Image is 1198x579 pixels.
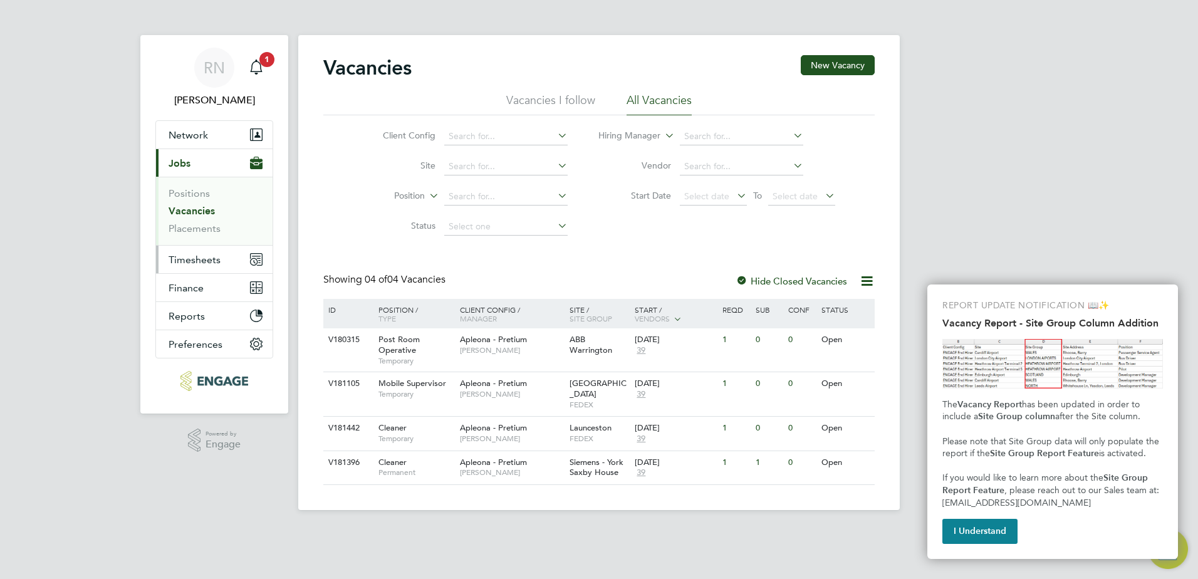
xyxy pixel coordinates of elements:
button: I Understand [942,519,1018,544]
nav: Main navigation [140,35,288,414]
a: Vacancies [169,205,215,217]
span: If you would like to learn more about the [942,472,1103,483]
label: Hide Closed Vacancies [736,275,847,287]
div: Reqd [719,299,752,320]
div: V181442 [325,417,369,440]
span: [PERSON_NAME] [460,345,563,355]
div: Conf [785,299,818,320]
strong: Site Group Report Feature [990,448,1099,459]
div: 0 [785,328,818,352]
span: 39 [635,345,647,356]
div: 0 [785,417,818,440]
label: Hiring Manager [588,130,660,142]
span: [GEOGRAPHIC_DATA] [570,378,627,399]
div: [DATE] [635,378,716,389]
span: Post Room Operative [378,334,420,355]
button: New Vacancy [801,55,875,75]
span: Powered by [206,429,241,439]
div: 1 [719,328,752,352]
span: Timesheets [169,254,221,266]
a: Go to account details [155,48,273,108]
span: Finance [169,282,204,294]
label: Vendor [599,160,671,171]
div: Open [818,417,873,440]
span: Apleona - Pretium [460,334,527,345]
span: FEDEX [570,434,629,444]
div: 0 [785,372,818,395]
div: 1 [719,372,752,395]
span: Jobs [169,157,190,169]
span: Temporary [378,356,454,366]
span: Network [169,129,208,141]
span: 39 [635,434,647,444]
a: Placements [169,222,221,234]
div: Showing [323,273,448,286]
span: Engage [206,439,241,450]
span: [PERSON_NAME] [460,434,563,444]
div: V180315 [325,328,369,352]
input: Search for... [680,158,803,175]
span: is activated. [1099,448,1146,459]
div: Start / [632,299,719,330]
div: 1 [719,451,752,474]
span: after the Site column. [1055,411,1140,422]
div: 1 [753,451,785,474]
span: Select date [773,190,818,202]
label: Start Date [599,190,671,201]
span: Reports [169,310,205,322]
span: Rachel Newman Jones [155,93,273,108]
span: [PERSON_NAME] [460,389,563,399]
label: Client Config [363,130,435,141]
h2: Vacancy Report - Site Group Column Addition [942,317,1163,329]
div: 0 [753,417,785,440]
div: Position / [369,299,457,329]
label: Status [363,220,435,231]
span: To [749,187,766,204]
h2: Vacancies [323,55,412,80]
span: Temporary [378,389,454,399]
div: Open [818,328,873,352]
div: [DATE] [635,335,716,345]
div: 0 [753,372,785,395]
img: conceptresources-logo-retina.png [180,371,247,391]
div: 0 [753,328,785,352]
span: Mobile Supervisor [378,378,446,389]
span: Temporary [378,434,454,444]
span: Preferences [169,338,222,350]
span: Please note that Site Group data will only populate the report if the [942,436,1162,459]
div: Vacancy Report - Site Group Column Addition [927,284,1178,559]
a: Go to home page [155,371,273,391]
span: Cleaner [378,422,407,433]
span: Launceston [570,422,612,433]
div: Site / [566,299,632,329]
span: Apleona - Pretium [460,378,527,389]
span: has been updated in order to include a [942,399,1142,422]
input: Search for... [444,158,568,175]
div: ID [325,299,369,320]
span: Site Group [570,313,612,323]
span: RN [204,60,225,76]
p: REPORT UPDATE NOTIFICATION 📖✨ [942,300,1163,312]
span: 04 Vacancies [365,273,445,286]
input: Select one [444,218,568,236]
span: Select date [684,190,729,202]
span: , please reach out to our Sales team at: [EMAIL_ADDRESS][DOMAIN_NAME] [942,485,1162,508]
img: Site Group Column in Vacancy Report [942,339,1163,389]
div: V181396 [325,451,369,474]
div: V181105 [325,372,369,395]
span: Type [378,313,396,323]
span: Apleona - Pretium [460,422,527,433]
span: The [942,399,957,410]
span: Manager [460,313,497,323]
span: 04 of [365,273,387,286]
input: Search for... [444,188,568,206]
span: Apleona - Pretium [460,457,527,467]
label: Site [363,160,435,171]
div: Status [818,299,873,320]
input: Search for... [444,128,568,145]
span: Siemens - York Saxby House [570,457,623,478]
div: Client Config / [457,299,566,329]
div: Sub [753,299,785,320]
strong: Site Group Report Feature [942,472,1150,496]
div: 1 [719,417,752,440]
